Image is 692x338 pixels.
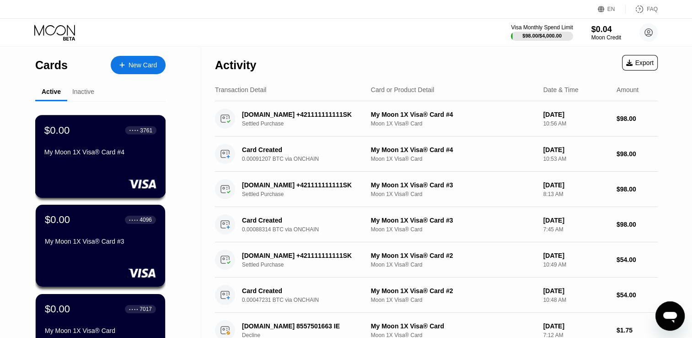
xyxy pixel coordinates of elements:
[647,6,658,12] div: FAQ
[139,306,152,312] div: 7017
[591,25,621,41] div: $0.04Moon Credit
[215,278,658,313] div: Card Created0.00047231 BTC via ONCHAINMy Moon 1X Visa® Card #2Moon 1X Visa® Card[DATE]10:48 AM$54.00
[617,256,658,263] div: $54.00
[242,217,366,224] div: Card Created
[617,86,638,93] div: Amount
[522,33,562,38] div: $98.00 / $4,000.00
[371,191,536,197] div: Moon 1X Visa® Card
[242,111,366,118] div: [DOMAIN_NAME] +421111111111SK
[72,88,94,95] div: Inactive
[543,322,609,330] div: [DATE]
[129,129,139,131] div: ● ● ● ●
[45,327,156,334] div: My Moon 1X Visa® Card
[543,146,609,153] div: [DATE]
[543,86,578,93] div: Date & Time
[591,34,621,41] div: Moon Credit
[242,287,366,294] div: Card Created
[617,115,658,122] div: $98.00
[622,55,658,71] div: Export
[36,205,165,287] div: $0.00● ● ● ●4096My Moon 1X Visa® Card #3
[617,185,658,193] div: $98.00
[242,156,376,162] div: 0.00091207 BTC via ONCHAIN
[511,24,573,31] div: Visa Monthly Spend Limit
[598,5,626,14] div: EN
[371,322,536,330] div: My Moon 1X Visa® Card
[543,287,609,294] div: [DATE]
[371,262,536,268] div: Moon 1X Visa® Card
[242,146,366,153] div: Card Created
[45,303,70,315] div: $0.00
[371,86,435,93] div: Card or Product Detail
[215,136,658,172] div: Card Created0.00091207 BTC via ONCHAINMy Moon 1X Visa® Card #4Moon 1X Visa® Card[DATE]10:53 AM$98.00
[543,297,609,303] div: 10:48 AM
[129,218,138,221] div: ● ● ● ●
[626,5,658,14] div: FAQ
[215,172,658,207] div: [DOMAIN_NAME] +421111111111SKSettled PurchaseMy Moon 1X Visa® Card #3Moon 1X Visa® Card[DATE]8:13...
[35,59,68,72] div: Cards
[242,181,366,189] div: [DOMAIN_NAME] +421111111111SK
[44,148,156,156] div: My Moon 1X Visa® Card #4
[242,262,376,268] div: Settled Purchase
[140,127,152,133] div: 3761
[371,287,536,294] div: My Moon 1X Visa® Card #2
[626,59,654,66] div: Export
[543,111,609,118] div: [DATE]
[45,214,70,226] div: $0.00
[617,327,658,334] div: $1.75
[242,252,366,259] div: [DOMAIN_NAME] +421111111111SK
[42,88,61,95] div: Active
[371,226,536,233] div: Moon 1X Visa® Card
[215,86,266,93] div: Transaction Detail
[371,252,536,259] div: My Moon 1X Visa® Card #2
[129,61,157,69] div: New Card
[242,297,376,303] div: 0.00047231 BTC via ONCHAIN
[45,238,156,245] div: My Moon 1X Visa® Card #3
[617,221,658,228] div: $98.00
[371,297,536,303] div: Moon 1X Visa® Card
[543,181,609,189] div: [DATE]
[371,146,536,153] div: My Moon 1X Visa® Card #4
[371,217,536,224] div: My Moon 1X Visa® Card #3
[44,124,70,136] div: $0.00
[543,156,609,162] div: 10:53 AM
[242,120,376,127] div: Settled Purchase
[129,308,138,311] div: ● ● ● ●
[543,217,609,224] div: [DATE]
[543,226,609,233] div: 7:45 AM
[371,181,536,189] div: My Moon 1X Visa® Card #3
[371,111,536,118] div: My Moon 1X Visa® Card #4
[36,115,165,197] div: $0.00● ● ● ●3761My Moon 1X Visa® Card #4
[543,191,609,197] div: 8:13 AM
[215,207,658,242] div: Card Created0.00088314 BTC via ONCHAINMy Moon 1X Visa® Card #3Moon 1X Visa® Card[DATE]7:45 AM$98.00
[242,322,366,330] div: [DOMAIN_NAME] 8557501663 IE
[242,226,376,233] div: 0.00088314 BTC via ONCHAIN
[511,24,573,41] div: Visa Monthly Spend Limit$98.00/$4,000.00
[591,25,621,34] div: $0.04
[617,291,658,299] div: $54.00
[371,120,536,127] div: Moon 1X Visa® Card
[617,150,658,158] div: $98.00
[215,59,256,72] div: Activity
[543,262,609,268] div: 10:49 AM
[371,156,536,162] div: Moon 1X Visa® Card
[242,191,376,197] div: Settled Purchase
[111,56,166,74] div: New Card
[215,101,658,136] div: [DOMAIN_NAME] +421111111111SKSettled PurchaseMy Moon 1X Visa® Card #4Moon 1X Visa® Card[DATE]10:5...
[543,252,609,259] div: [DATE]
[543,120,609,127] div: 10:56 AM
[139,217,152,223] div: 4096
[655,301,685,331] iframe: Button to launch messaging window
[607,6,615,12] div: EN
[215,242,658,278] div: [DOMAIN_NAME] +421111111111SKSettled PurchaseMy Moon 1X Visa® Card #2Moon 1X Visa® Card[DATE]10:4...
